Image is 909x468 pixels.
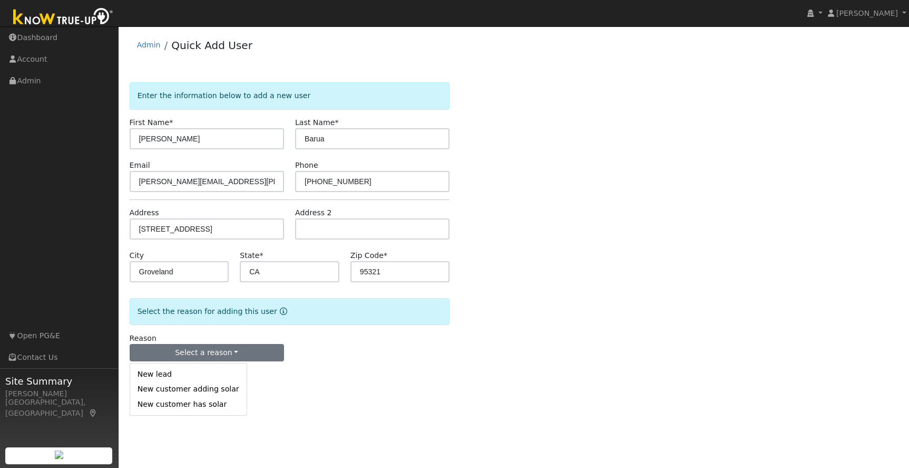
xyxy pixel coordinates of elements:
[5,397,113,419] div: [GEOGRAPHIC_DATA], [GEOGRAPHIC_DATA]
[259,251,263,260] span: Required
[130,333,157,344] label: Reason
[130,344,284,362] button: Select a reason
[130,397,247,412] a: New customer has solar
[295,207,332,218] label: Address 2
[130,207,159,218] label: Address
[171,39,252,52] a: Quick Add User
[130,82,450,109] div: Enter the information below to add a new user
[836,9,898,17] span: [PERSON_NAME]
[295,160,318,171] label: Phone
[130,298,450,325] div: Select the reason for adding this user
[350,250,387,261] label: Zip Code
[130,382,247,397] a: New customer adding solar
[55,451,63,459] img: retrieve
[5,388,113,399] div: [PERSON_NAME]
[169,118,173,127] span: Required
[295,117,338,128] label: Last Name
[130,250,144,261] label: City
[137,41,161,49] a: Admin
[240,250,263,261] label: State
[130,117,173,128] label: First Name
[130,160,150,171] label: Email
[384,251,387,260] span: Required
[89,409,98,417] a: Map
[130,367,247,382] a: New lead
[335,118,338,127] span: Required
[8,6,119,30] img: Know True-Up
[5,374,113,388] span: Site Summary
[277,307,287,316] a: Reason for new user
